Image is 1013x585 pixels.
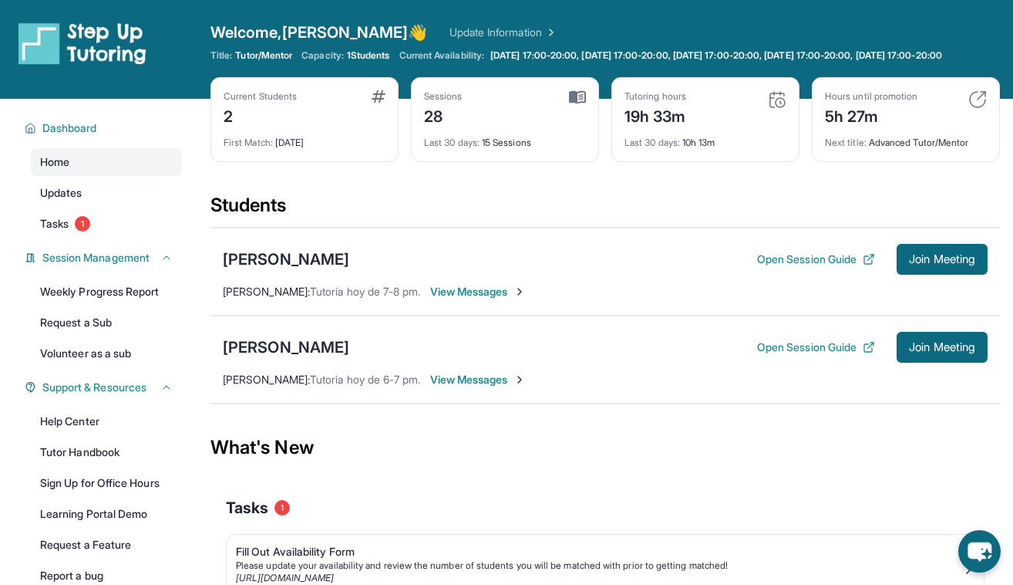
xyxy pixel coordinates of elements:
[424,127,586,149] div: 15 Sessions
[210,193,1000,227] div: Students
[825,103,917,127] div: 5h 27m
[42,380,146,395] span: Support & Resources
[424,90,463,103] div: Sessions
[372,90,385,103] img: card
[31,309,182,336] a: Request a Sub
[210,22,428,43] span: Welcome, [PERSON_NAME] 👋
[223,249,349,270] div: [PERSON_NAME]
[31,531,182,559] a: Request a Feature
[768,90,786,109] img: card
[31,210,182,238] a: Tasks1
[825,127,987,149] div: Advanced Tutor/Mentor
[274,500,290,516] span: 1
[897,332,988,363] button: Join Meeting
[347,49,390,62] span: 1 Students
[40,216,69,232] span: Tasks
[449,25,557,40] a: Update Information
[19,22,146,65] img: logo
[223,285,310,298] span: [PERSON_NAME] :
[430,372,527,387] span: View Messages
[909,255,975,264] span: Join Meeting
[310,373,421,386] span: Tutoria hoy de 6-7 pm.
[424,103,463,127] div: 28
[968,90,987,109] img: card
[36,250,173,265] button: Session Management
[31,148,182,176] a: Home
[624,127,786,149] div: 10h 13m
[224,103,297,127] div: 2
[224,137,273,148] span: First Match :
[236,544,962,560] div: Fill Out Availability Form
[31,278,182,306] a: Weekly Progress Report
[36,120,173,136] button: Dashboard
[825,90,917,103] div: Hours until promotion
[430,284,527,299] span: View Messages
[223,336,349,358] div: [PERSON_NAME]
[226,497,268,519] span: Tasks
[424,137,480,148] span: Last 30 days :
[399,49,484,62] span: Current Availability:
[825,137,867,148] span: Next title :
[40,154,69,170] span: Home
[490,49,942,62] span: [DATE] 17:00-20:00, [DATE] 17:00-20:00, [DATE] 17:00-20:00, [DATE] 17:00-20:00, [DATE] 17:00-20:00
[487,49,945,62] a: [DATE] 17:00-20:00, [DATE] 17:00-20:00, [DATE] 17:00-20:00, [DATE] 17:00-20:00, [DATE] 17:00-20:00
[236,572,334,583] a: [URL][DOMAIN_NAME]
[75,216,90,232] span: 1
[897,244,988,275] button: Join Meeting
[31,179,182,207] a: Updates
[31,407,182,435] a: Help Center
[542,25,557,40] img: Chevron Right
[235,49,292,62] span: Tutor/Mentor
[31,438,182,466] a: Tutor Handbook
[31,340,182,367] a: Volunteer as a sub
[31,469,182,497] a: Sign Up for Office Hours
[36,380,173,395] button: Support & Resources
[224,90,297,103] div: Current Students
[757,252,875,267] button: Open Session Guide
[958,530,1001,573] button: chat-button
[223,373,310,386] span: [PERSON_NAME] :
[210,49,232,62] span: Title:
[42,120,97,136] span: Dashboard
[624,137,680,148] span: Last 30 days :
[624,103,686,127] div: 19h 33m
[224,127,385,149] div: [DATE]
[236,560,962,572] div: Please update your availability and review the number of students you will be matched with prior ...
[31,500,182,528] a: Learning Portal Demo
[513,286,526,298] img: Chevron-Right
[757,340,875,355] button: Open Session Guide
[40,185,82,201] span: Updates
[301,49,344,62] span: Capacity:
[210,414,1000,482] div: What's New
[569,90,586,104] img: card
[513,374,526,386] img: Chevron-Right
[42,250,150,265] span: Session Management
[310,285,421,298] span: Tutoria hoy de 7-8 pm.
[909,343,975,352] span: Join Meeting
[624,90,686,103] div: Tutoring hours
